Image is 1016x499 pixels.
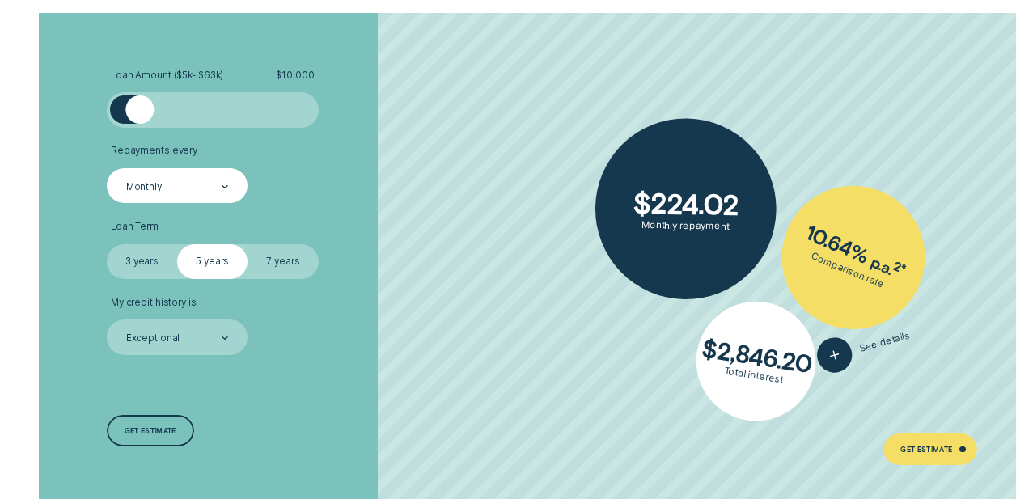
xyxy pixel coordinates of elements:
[858,329,912,353] span: See details
[126,180,162,192] div: Monthly
[126,332,180,345] div: Exceptional
[111,221,159,233] span: Loan Term
[276,70,314,82] span: $ 10,000
[111,297,197,309] span: My credit history is
[883,433,978,465] a: Get Estimate
[107,244,177,280] label: 3 years
[248,244,318,280] label: 7 years
[111,145,197,157] span: Repayments every
[111,70,223,82] span: Loan Amount ( $5k - $63k )
[814,319,915,377] button: See details
[107,415,194,446] a: Get estimate
[177,244,248,280] label: 5 years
